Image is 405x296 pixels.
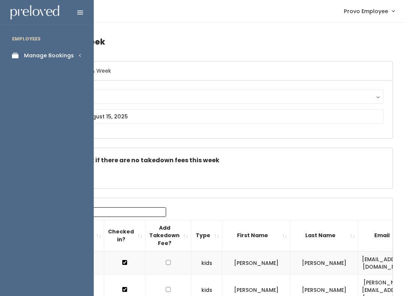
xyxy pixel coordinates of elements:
[344,7,388,15] span: Provo Employee
[48,109,384,124] input: August 9 - August 15, 2025
[336,3,402,19] a: Provo Employee
[43,207,166,217] label: Search:
[222,220,290,251] th: First Name: activate to sort column ascending
[48,90,384,104] button: Provo
[48,157,384,164] h5: Check this box if there are no takedown fees this week
[191,220,222,251] th: Type: activate to sort column ascending
[104,220,145,251] th: Checked in?: activate to sort column ascending
[290,251,358,275] td: [PERSON_NAME]
[38,31,393,52] h4: Booths by Week
[10,5,59,20] img: preloved logo
[290,220,358,251] th: Last Name: activate to sort column ascending
[39,61,393,81] h6: Select Location & Week
[55,93,376,101] div: Provo
[191,251,222,275] td: kids
[70,207,166,217] input: Search:
[222,251,290,275] td: [PERSON_NAME]
[145,220,191,251] th: Add Takedown Fee?: activate to sort column ascending
[24,52,74,60] div: Manage Bookings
